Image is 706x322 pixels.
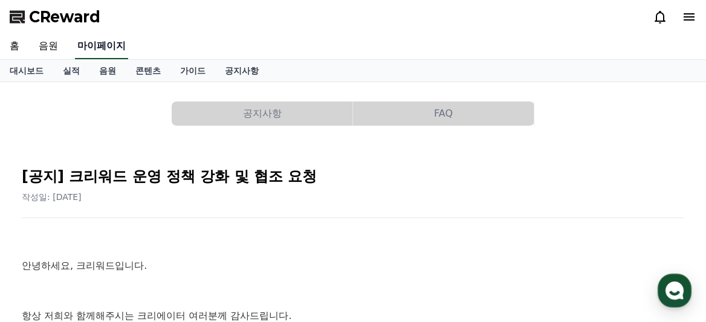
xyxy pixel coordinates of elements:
a: 음원 [29,34,68,59]
a: 가이드 [170,60,215,82]
a: CReward [10,7,100,27]
a: 설정 [156,222,232,252]
a: 홈 [4,222,80,252]
span: 설정 [187,240,201,250]
span: 작성일: [DATE] [22,192,82,202]
a: 공지사항 [215,60,268,82]
span: CReward [29,7,100,27]
a: 콘텐츠 [126,60,170,82]
h2: [공지] 크리워드 운영 정책 강화 및 협조 요청 [22,167,684,186]
a: 실적 [53,60,89,82]
a: 마이페이지 [75,34,128,59]
p: 안녕하세요, 크리워드입니다. [22,258,684,274]
a: 대화 [80,222,156,252]
a: FAQ [353,101,534,126]
button: FAQ [353,101,534,126]
button: 공지사항 [172,101,352,126]
span: 홈 [38,240,45,250]
span: 대화 [111,240,125,250]
a: 음원 [89,60,126,82]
